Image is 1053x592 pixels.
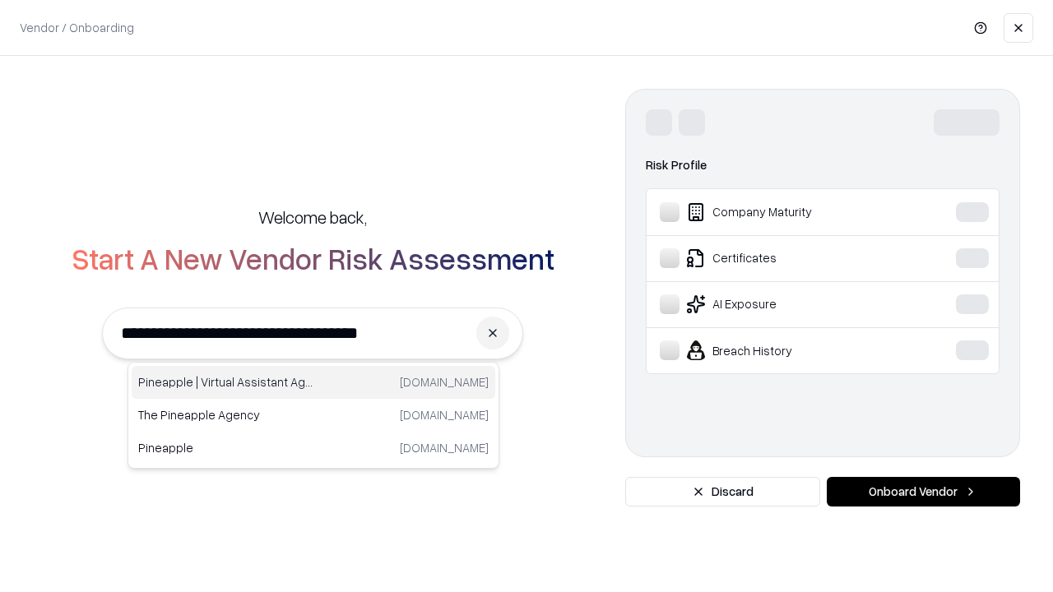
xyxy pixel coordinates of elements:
p: The Pineapple Agency [138,406,313,423]
button: Onboard Vendor [827,477,1020,506]
div: AI Exposure [660,294,906,314]
h2: Start A New Vendor Risk Assessment [72,242,554,275]
button: Discard [625,477,820,506]
div: Company Maturity [660,202,906,222]
div: Certificates [660,248,906,268]
p: Pineapple | Virtual Assistant Agency [138,373,313,391]
p: Vendor / Onboarding [20,19,134,36]
p: Pineapple [138,439,313,456]
div: Suggestions [128,362,499,469]
div: Risk Profile [646,155,1000,175]
div: Breach History [660,340,906,360]
p: [DOMAIN_NAME] [400,406,489,423]
h5: Welcome back, [258,206,367,229]
p: [DOMAIN_NAME] [400,373,489,391]
p: [DOMAIN_NAME] [400,439,489,456]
